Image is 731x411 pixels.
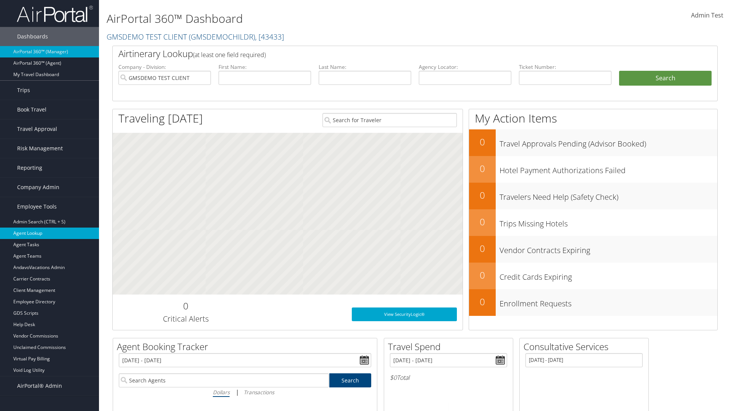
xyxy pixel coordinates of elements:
h2: Airtinerary Lookup [118,47,661,60]
span: AirPortal® Admin [17,376,62,395]
h2: Consultative Services [524,340,648,353]
h2: 0 [469,162,496,175]
span: Risk Management [17,139,63,158]
h2: 0 [469,295,496,308]
h3: Critical Alerts [118,314,253,324]
a: Search [329,373,372,387]
span: Dashboards [17,27,48,46]
button: Search [619,71,712,86]
label: Company - Division: [118,63,211,71]
span: (at least one field required) [193,51,266,59]
span: Trips [17,81,30,100]
h3: Vendor Contracts Expiring [500,241,717,256]
h1: AirPortal 360™ Dashboard [107,11,518,27]
a: 0Credit Cards Expiring [469,263,717,289]
span: Admin Test [691,11,723,19]
h2: 0 [469,215,496,228]
input: Search for Traveler [322,113,457,127]
span: $0 [390,373,397,382]
h3: Enrollment Requests [500,295,717,309]
h1: Traveling [DATE] [118,110,203,126]
i: Transactions [244,389,274,396]
h6: Total [390,373,507,382]
h2: 0 [469,242,496,255]
input: Search Agents [119,373,329,387]
a: 0Vendor Contracts Expiring [469,236,717,263]
span: Employee Tools [17,197,57,216]
span: Company Admin [17,178,59,197]
span: , [ 43433 ] [255,32,284,42]
h3: Travelers Need Help (Safety Check) [500,188,717,202]
h2: Travel Spend [388,340,513,353]
a: 0Travel Approvals Pending (Advisor Booked) [469,129,717,156]
a: View SecurityLogic® [352,307,457,321]
i: Dollars [213,389,230,396]
label: Ticket Number: [519,63,611,71]
span: Travel Approval [17,119,57,139]
a: 0Travelers Need Help (Safety Check) [469,183,717,209]
a: 0Trips Missing Hotels [469,209,717,236]
h2: Agent Booking Tracker [117,340,377,353]
span: ( GMSDEMOCHILDR ) [189,32,255,42]
label: First Name: [219,63,311,71]
h2: 0 [118,299,253,312]
a: Admin Test [691,4,723,27]
a: 0Hotel Payment Authorizations Failed [469,156,717,183]
h2: 0 [469,189,496,202]
h2: 0 [469,269,496,282]
h3: Trips Missing Hotels [500,215,717,229]
label: Last Name: [319,63,411,71]
a: GMSDEMO TEST CLIENT [107,32,284,42]
h2: 0 [469,135,496,148]
div: | [119,387,371,397]
span: Book Travel [17,100,46,119]
a: 0Enrollment Requests [469,289,717,316]
h3: Credit Cards Expiring [500,268,717,282]
label: Agency Locator: [419,63,511,71]
img: airportal-logo.png [17,5,93,23]
h3: Travel Approvals Pending (Advisor Booked) [500,135,717,149]
h3: Hotel Payment Authorizations Failed [500,161,717,176]
h1: My Action Items [469,110,717,126]
span: Reporting [17,158,42,177]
